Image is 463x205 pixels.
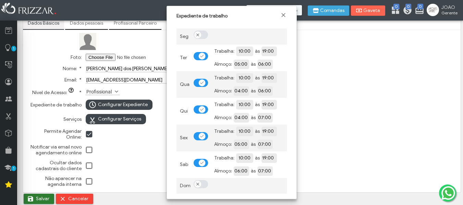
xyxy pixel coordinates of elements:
[214,128,234,134] span: Trabalha:
[56,194,93,204] button: Cancelar
[86,114,146,124] button: Configurar Serviços
[32,90,82,95] label: Nível de Acesso:
[246,5,302,15] button: Indicar um amigo
[176,125,190,151] td: Sex
[31,102,82,108] label: Expediente de trabalho
[86,100,153,110] button: Configurar Expediente
[214,155,234,161] span: Trabalha:
[403,5,410,16] a: 0
[214,115,232,120] span: Almoço:
[176,178,190,194] td: Dom
[176,13,228,19] span: Expediente de trabalho
[24,194,54,204] button: Salvar
[86,88,114,95] label: Profissional
[441,10,458,15] span: Gerente
[64,77,82,83] label: Email:
[109,17,161,29] a: Profissional Parceiro
[440,185,456,201] img: whatsapp.png
[214,48,234,54] span: Trabalha:
[176,98,190,125] td: Qui
[405,4,411,9] span: 0
[30,176,82,187] label: Não aparecer na agenda interna
[320,8,344,13] span: Comandas
[427,4,460,17] a: JOAO Gerente
[280,12,287,18] a: Fechar
[308,5,349,16] button: Comandas
[67,88,77,94] button: Nível de Acesso:*
[441,4,458,10] span: JOAO
[11,46,16,51] span: 1
[98,100,148,110] span: Configurar Expediente
[415,5,422,16] a: 0
[30,160,82,171] label: Ocultar dados cadastrais do cliente
[30,128,82,140] label: Permite Agendar Online:
[30,144,82,156] label: Notificar via email novo agendamento online
[23,17,64,29] a: Dados Básicos
[176,71,190,98] td: Qua
[11,166,16,171] span: 1
[214,141,232,147] span: Almoço:
[363,8,380,13] span: Gaveta
[65,17,108,29] a: Dados pessoais
[176,151,190,178] td: Sab
[214,75,234,81] span: Trabalha:
[391,5,398,16] a: 0
[351,5,385,16] button: Gaveta
[71,54,82,60] label: Foto:
[36,194,49,204] span: Salvar
[214,88,232,94] span: Almoço:
[68,194,88,204] span: Cancelar
[214,168,232,174] span: Almoço:
[63,116,82,122] label: Serviços
[176,28,190,44] td: Seg
[176,44,190,71] td: Ter
[393,4,399,9] span: 0
[98,114,141,124] span: Configurar Serviços
[417,4,423,9] span: 0
[63,66,82,72] label: Nome:
[214,61,232,67] span: Almoço:
[214,102,234,107] span: Trabalha:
